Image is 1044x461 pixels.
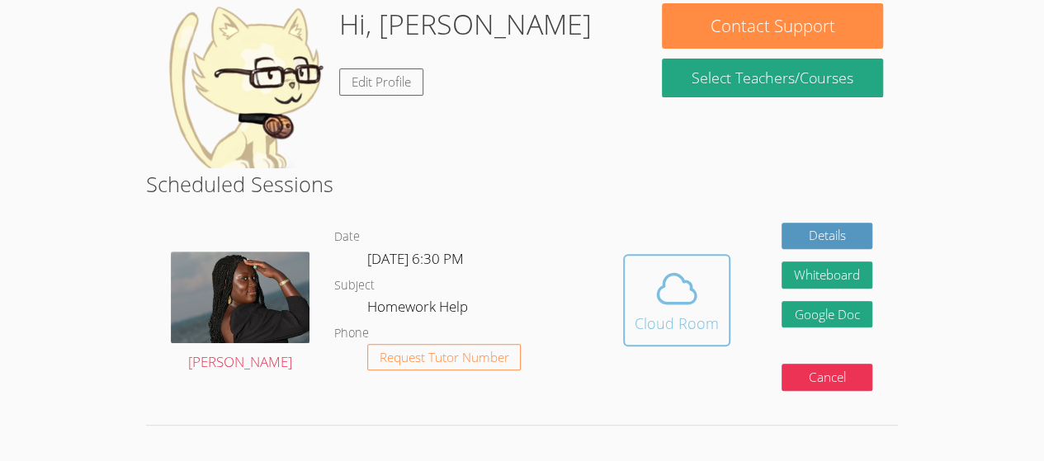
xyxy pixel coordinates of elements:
[146,168,898,200] h2: Scheduled Sessions
[662,3,882,49] button: Contact Support
[334,275,375,296] dt: Subject
[782,223,872,250] a: Details
[380,351,509,364] span: Request Tutor Number
[171,252,309,375] a: [PERSON_NAME]
[782,364,872,391] button: Cancel
[782,261,872,289] button: Whiteboard
[635,312,719,335] div: Cloud Room
[339,68,423,96] a: Edit Profile
[334,227,360,247] dt: Date
[623,254,730,346] button: Cloud Room
[782,301,872,328] a: Google Doc
[161,3,326,168] img: default.png
[339,3,592,45] h1: Hi, [PERSON_NAME]
[334,323,369,344] dt: Phone
[662,59,882,97] a: Select Teachers/Courses
[367,344,522,371] button: Request Tutor Number
[367,295,471,323] dd: Homework Help
[367,249,464,268] span: [DATE] 6:30 PM
[171,252,309,344] img: avatar.png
